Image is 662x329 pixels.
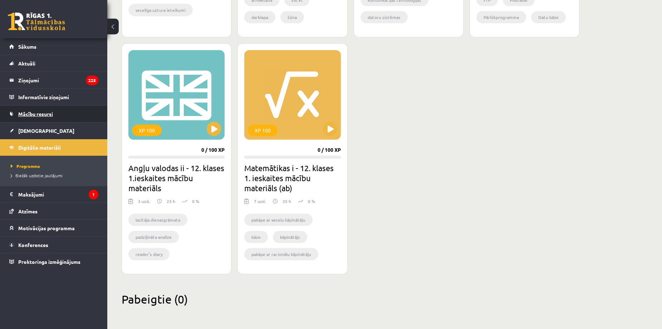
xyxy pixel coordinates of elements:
[244,231,268,243] li: bāze
[244,214,313,226] li: pakāpe ar veselu kāpinātāju
[9,203,98,219] a: Atzīmes
[9,237,98,253] a: Konferences
[283,198,291,204] p: 35 h
[244,163,340,193] h2: Matemātikas i - 12. klases 1. ieskaites mācību materiāls (ab)
[18,208,38,214] span: Atzīmes
[122,292,579,306] h2: Pabeigtie (0)
[9,72,98,88] a: Ziņojumi225
[9,186,98,203] a: Maksājumi1
[18,43,36,50] span: Sākums
[9,89,98,105] a: Informatīvie ziņojumi
[86,76,98,85] i: 225
[128,214,187,226] li: lasītāja dienasgrāmata
[128,248,170,260] li: reader’s diary
[18,225,75,231] span: Motivācijas programma
[192,198,199,204] p: 0 %
[9,55,98,72] a: Aktuāli
[138,198,150,209] div: 3 uzd.
[308,198,315,204] p: 0 %
[132,125,162,136] div: XP 100
[280,11,304,23] li: šūna
[531,11,566,23] li: Datu bāze
[8,13,65,30] a: Rīgas 1. Tālmācības vidusskola
[11,173,63,178] span: Biežāk uzdotie jautājumi
[9,139,98,156] a: Digitālie materiāli
[18,242,48,248] span: Konferences
[11,172,100,179] a: Biežāk uzdotie jautājumi
[9,253,98,270] a: Proktoringa izmēģinājums
[167,198,175,204] p: 23 h
[18,60,35,67] span: Aktuāli
[89,190,98,199] i: 1
[9,220,98,236] a: Motivācijas programma
[273,231,307,243] li: kāpinātājs
[18,186,98,203] legend: Maksājumi
[244,248,318,260] li: pakāpe ar racionālu kāpinātāju
[9,38,98,55] a: Sākums
[18,258,80,265] span: Proktoringa izmēģinājums
[18,111,53,117] span: Mācību resursi
[244,11,275,23] li: darblapa
[9,106,98,122] a: Mācību resursi
[11,163,40,169] span: Programma
[18,144,61,151] span: Digitālie materiāli
[361,11,408,23] li: datoru sistēmas
[18,89,98,105] legend: Informatīvie ziņojumi
[254,198,266,209] div: 7 uzd.
[248,125,278,136] div: XP 100
[11,163,100,169] a: Programma
[128,231,179,243] li: padziļināta analīze
[128,4,193,16] li: veselīga uztura ieteikumi
[476,11,526,23] li: Pārlūkprogramma
[18,127,74,134] span: [DEMOGRAPHIC_DATA]
[128,163,225,193] h2: Angļu valodas ii - 12. klases 1.ieskaites mācību materiāls
[18,72,98,88] legend: Ziņojumi
[9,122,98,139] a: [DEMOGRAPHIC_DATA]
